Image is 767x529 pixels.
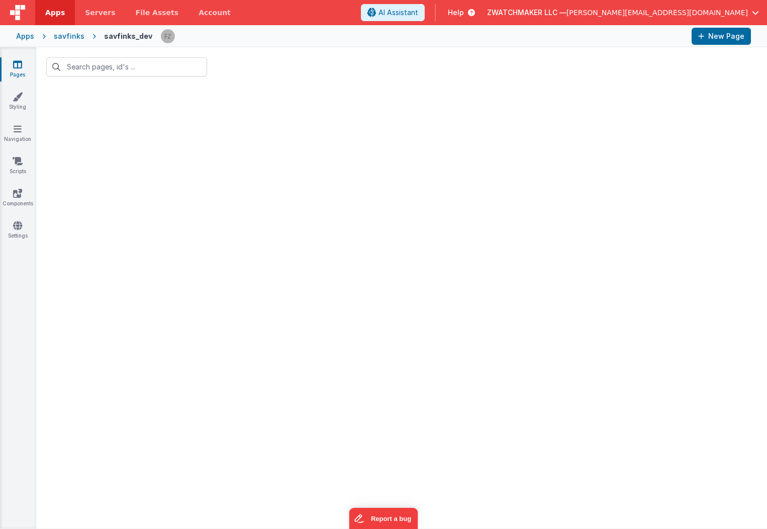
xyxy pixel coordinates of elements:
[566,8,748,18] span: [PERSON_NAME][EMAIL_ADDRESS][DOMAIN_NAME]
[361,4,425,21] button: AI Assistant
[16,31,34,41] div: Apps
[692,28,751,45] button: New Page
[136,8,179,18] span: File Assets
[85,8,115,18] span: Servers
[45,8,65,18] span: Apps
[161,29,175,43] img: 1035755c4ead74f40ebd2ceea4f5d60d
[487,8,759,18] button: ZWATCHMAKER LLC — [PERSON_NAME][EMAIL_ADDRESS][DOMAIN_NAME]
[487,8,566,18] span: ZWATCHMAKER LLC —
[54,31,84,41] div: savfinks
[349,508,418,529] iframe: Marker.io feedback button
[378,8,418,18] span: AI Assistant
[46,57,207,77] input: Search pages, id's ...
[104,31,152,41] div: savfinks_dev
[448,8,464,18] span: Help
